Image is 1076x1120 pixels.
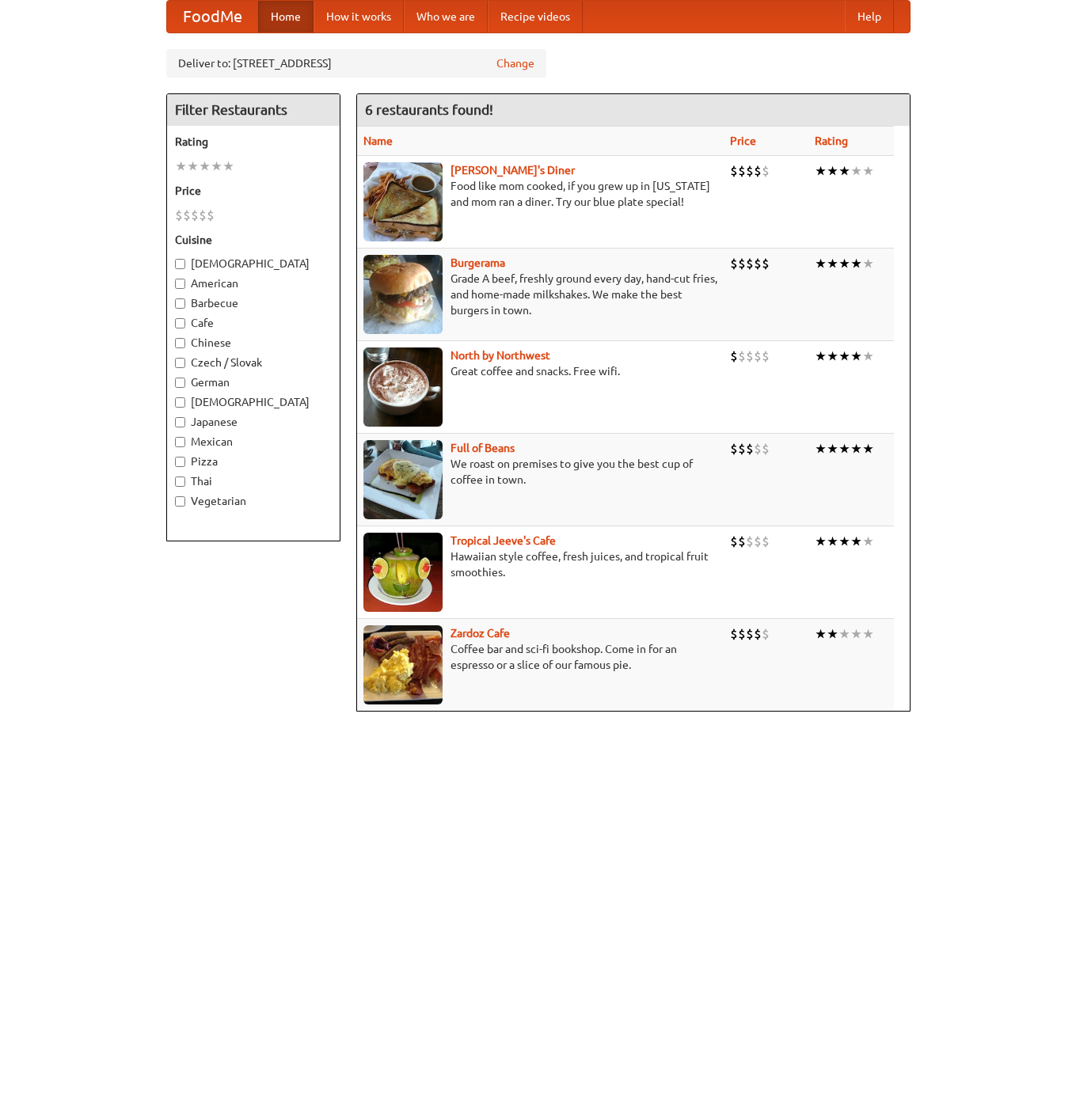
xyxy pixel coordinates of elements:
[175,207,183,224] li: $
[175,232,332,248] h5: Cuisine
[258,1,314,32] a: Home
[850,625,862,643] li: ★
[451,442,515,454] a: Full of Beans
[166,49,546,78] div: Deliver to: [STREET_ADDRESS]
[365,102,493,117] ng-pluralize: 6 restaurants found!
[175,335,332,351] label: Chinese
[363,255,443,334] img: burgerama.jpg
[730,625,738,643] li: $
[730,440,738,457] li: $
[838,625,850,643] li: ★
[827,162,838,180] li: ★
[175,397,185,408] input: [DEMOGRAPHIC_DATA]
[762,440,770,457] li: $
[199,207,207,224] li: $
[175,394,332,410] label: [DEMOGRAPHIC_DATA]
[175,434,332,450] label: Mexican
[207,207,215,224] li: $
[175,493,332,509] label: Vegetarian
[175,473,332,489] label: Thai
[738,255,746,272] li: $
[175,275,332,291] label: American
[827,255,838,272] li: ★
[754,440,762,457] li: $
[175,279,185,289] input: American
[862,347,874,365] li: ★
[222,158,234,175] li: ★
[862,162,874,180] li: ★
[451,256,505,269] a: Burgerama
[175,476,185,487] input: Thai
[175,318,185,328] input: Cafe
[815,162,827,180] li: ★
[175,417,185,427] input: Japanese
[363,641,717,673] p: Coffee bar and sci-fi bookshop. Come in for an espresso or a slice of our famous pie.
[838,533,850,550] li: ★
[862,440,874,457] li: ★
[175,454,332,469] label: Pizza
[175,496,185,507] input: Vegetarian
[199,158,211,175] li: ★
[175,295,332,311] label: Barbecue
[746,625,754,643] li: $
[838,162,850,180] li: ★
[363,625,443,704] img: zardoz.jpg
[746,255,754,272] li: $
[183,207,191,224] li: $
[451,534,556,547] a: Tropical Jeeve's Cafe
[314,1,404,32] a: How it works
[815,440,827,457] li: ★
[850,255,862,272] li: ★
[363,456,717,488] p: We roast on premises to give you the best cup of coffee in town.
[815,255,827,272] li: ★
[363,135,393,147] a: Name
[363,271,717,318] p: Grade A beef, freshly ground every day, hand-cut fries, and home-made milkshakes. We make the bes...
[746,162,754,180] li: $
[762,625,770,643] li: $
[815,347,827,365] li: ★
[363,162,443,241] img: sallys.jpg
[451,627,510,640] a: Zardoz Cafe
[167,94,340,126] h4: Filter Restaurants
[730,255,738,272] li: $
[754,625,762,643] li: $
[827,625,838,643] li: ★
[730,135,756,147] a: Price
[827,533,838,550] li: ★
[762,162,770,180] li: $
[754,347,762,365] li: $
[838,347,850,365] li: ★
[187,158,199,175] li: ★
[175,358,185,368] input: Czech / Slovak
[175,256,332,271] label: [DEMOGRAPHIC_DATA]
[815,135,848,147] a: Rating
[738,440,746,457] li: $
[363,363,717,379] p: Great coffee and snacks. Free wifi.
[175,259,185,269] input: [DEMOGRAPHIC_DATA]
[738,162,746,180] li: $
[363,533,443,612] img: jeeves.jpg
[175,183,332,199] h5: Price
[451,349,550,362] b: North by Northwest
[850,440,862,457] li: ★
[862,533,874,550] li: ★
[730,533,738,550] li: $
[838,440,850,457] li: ★
[762,255,770,272] li: $
[738,347,746,365] li: $
[746,533,754,550] li: $
[850,162,862,180] li: ★
[815,625,827,643] li: ★
[746,347,754,365] li: $
[191,207,199,224] li: $
[730,162,738,180] li: $
[175,437,185,447] input: Mexican
[827,347,838,365] li: ★
[754,533,762,550] li: $
[845,1,894,32] a: Help
[738,625,746,643] li: $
